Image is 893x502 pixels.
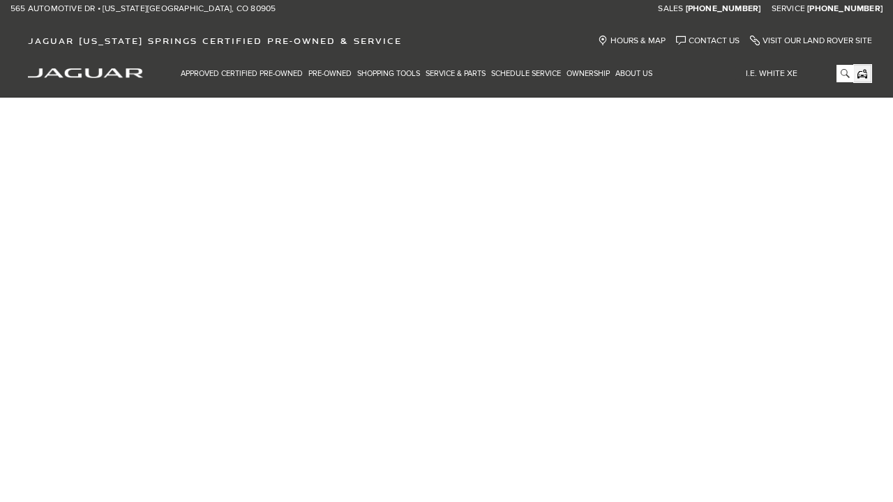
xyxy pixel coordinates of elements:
a: Ownership [564,61,613,86]
a: About Us [613,61,655,86]
img: Jaguar [28,68,143,78]
a: Contact Us [676,36,740,46]
nav: Main Navigation [178,61,655,86]
a: Schedule Service [488,61,564,86]
a: Visit Our Land Rover Site [750,36,872,46]
a: jaguar [28,66,143,78]
a: Jaguar [US_STATE] Springs Certified Pre-Owned & Service [21,36,409,46]
a: Approved Certified Pre-Owned [178,61,306,86]
a: [PHONE_NUMBER] [807,3,883,15]
a: [PHONE_NUMBER] [686,3,761,15]
a: Shopping Tools [354,61,423,86]
a: Pre-Owned [306,61,354,86]
input: i.e. White XE [735,65,853,82]
span: Jaguar [US_STATE] Springs Certified Pre-Owned & Service [28,36,402,46]
a: Hours & Map [598,36,666,46]
a: Service & Parts [423,61,488,86]
span: Sales [658,3,683,14]
span: Service [772,3,805,14]
a: 565 Automotive Dr • [US_STATE][GEOGRAPHIC_DATA], CO 80905 [10,3,276,15]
